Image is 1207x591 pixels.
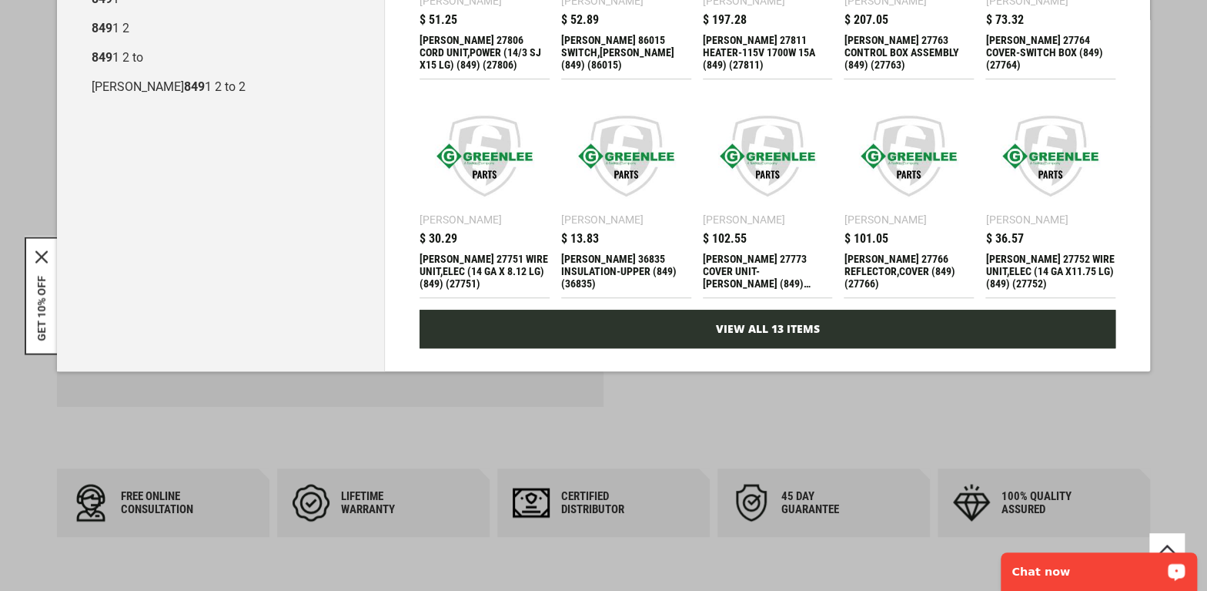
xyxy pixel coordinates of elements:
[844,253,974,290] div: Greenlee 27766 REFLECTOR,COVER (849) (27766)
[844,233,888,245] span: $ 101.05
[703,34,833,71] div: Greenlee 27811 HEATER-115V 1700W 15A (849) (27811)
[420,34,550,71] div: Greenlee 27806 CORD UNIT,POWER (14/3 SJ X15 LG) (849) (27806)
[703,91,833,297] a: Greenlee 27773 COVER UNIT-BENDER (849) (27773) [PERSON_NAME] $ 102.55 [PERSON_NAME] 27773 COVER U...
[80,72,361,102] a: [PERSON_NAME]8491 2 to 2
[184,79,205,94] b: 849
[35,250,48,263] svg: close icon
[80,43,361,72] a: 8491 2 to
[844,91,974,297] a: Greenlee 27766 REFLECTOR,COVER (849) (27766) [PERSON_NAME] $ 101.05 [PERSON_NAME] 27766 REFLECTOR...
[703,214,785,225] div: [PERSON_NAME]
[985,233,1023,245] span: $ 36.57
[92,50,112,65] b: 849
[561,214,644,225] div: [PERSON_NAME]
[420,214,502,225] div: [PERSON_NAME]
[420,253,550,290] div: Greenlee 27751 WIRE UNIT,ELEC (14 GA X 8.12 LG) (849) (27751)
[844,34,974,71] div: Greenlee 27763 CONTROL BOX ASSEMBLY (849) (27763)
[420,91,550,297] a: Greenlee 27751 WIRE UNIT,ELEC (14 GA X 8.12 LG) (849) (27751) [PERSON_NAME] $ 30.29 [PERSON_NAME]...
[991,542,1207,591] iframe: LiveChat chat widget
[985,214,1068,225] div: [PERSON_NAME]
[703,233,747,245] span: $ 102.55
[427,99,542,213] img: Greenlee 27751 WIRE UNIT,ELEC (14 GA X 8.12 LG) (849) (27751)
[703,253,833,290] div: Greenlee 27773 COVER UNIT-BENDER (849) (27773)
[703,14,747,26] span: $ 197.28
[985,14,1023,26] span: $ 73.32
[80,14,361,43] a: 8491 2
[35,275,48,341] button: GET 10% OFF
[92,21,112,35] b: 849
[569,99,684,213] img: Greenlee 36835 INSULATION-UPPER (849) (36835)
[561,14,599,26] span: $ 52.89
[420,233,457,245] span: $ 30.29
[561,34,691,71] div: Greenlee 86015 SWITCH,TIPPETTE D-P(849) (86015)
[851,99,966,213] img: Greenlee 27766 REFLECTOR,COVER (849) (27766)
[561,91,691,297] a: Greenlee 36835 INSULATION-UPPER (849) (36835) [PERSON_NAME] $ 13.83 [PERSON_NAME] 36835 INSULATIO...
[35,250,48,263] button: Close
[985,91,1115,297] a: Greenlee 27752 WIRE UNIT,ELEC (14 GA X11.75 LG) (849) (27752) [PERSON_NAME] $ 36.57 [PERSON_NAME]...
[561,253,691,290] div: Greenlee 36835 INSULATION-UPPER (849) (36835)
[420,310,1115,348] a: View All 13 Items
[420,14,457,26] span: $ 51.25
[844,14,888,26] span: $ 207.05
[710,99,825,213] img: Greenlee 27773 COVER UNIT-BENDER (849) (27773)
[985,34,1115,71] div: Greenlee 27764 COVER-SWITCH BOX (849) (27764)
[985,253,1115,290] div: Greenlee 27752 WIRE UNIT,ELEC (14 GA X11.75 LG) (849) (27752)
[844,214,926,225] div: [PERSON_NAME]
[993,99,1108,213] img: Greenlee 27752 WIRE UNIT,ELEC (14 GA X11.75 LG) (849) (27752)
[561,233,599,245] span: $ 13.83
